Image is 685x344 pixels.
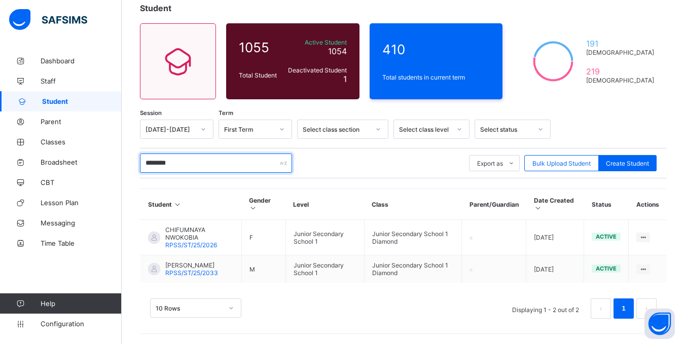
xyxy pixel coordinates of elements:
span: Staff [41,77,122,85]
span: Dashboard [41,57,122,65]
span: Export as [477,160,503,167]
span: Configuration [41,320,121,328]
th: Parent/Guardian [462,189,526,220]
span: Active Student [286,39,347,46]
td: [DATE] [526,220,584,255]
span: [PERSON_NAME] [165,261,218,269]
span: Term [219,109,233,117]
i: Sort in Ascending Order [249,204,258,212]
span: 1054 [328,46,347,56]
button: Open asap [644,309,675,339]
span: Time Table [41,239,122,247]
div: Select class level [399,126,451,133]
div: 10 Rows [156,304,223,312]
span: Parent [41,118,122,126]
span: Session [140,109,162,117]
td: Junior Secondary School 1 [285,255,364,283]
img: safsims [9,9,87,30]
span: Broadsheet [41,158,122,166]
span: Help [41,299,121,308]
div: Select status [480,126,532,133]
a: 1 [619,302,628,315]
th: Actions [629,189,667,220]
div: Select class section [303,126,370,133]
span: 191 [586,39,654,49]
span: 1 [343,74,347,84]
span: Deactivated Student [286,66,347,74]
span: active [596,233,617,240]
td: M [241,255,285,283]
span: RPSS/ST/25/2026 [165,241,217,249]
li: 上一页 [591,298,611,319]
th: Gender [241,189,285,220]
div: First Term [224,126,273,133]
td: Junior Secondary School 1 [285,220,364,255]
span: Student [140,3,171,13]
button: next page [636,298,657,319]
span: [DEMOGRAPHIC_DATA] [586,49,654,56]
span: 410 [382,42,490,57]
span: RPSS/ST/25/2033 [165,269,218,277]
span: Classes [41,138,122,146]
th: Class [364,189,462,220]
span: Total students in current term [382,73,490,81]
span: Create Student [606,160,649,167]
th: Student [140,189,242,220]
th: Status [584,189,629,220]
span: Messaging [41,219,122,227]
li: Displaying 1 - 2 out of 2 [504,298,587,319]
td: Junior Secondary School 1 Diamond [364,220,462,255]
span: CHIFUMNAYA NWOKOBIA [165,226,234,241]
td: Junior Secondary School 1 Diamond [364,255,462,283]
li: 1 [614,298,634,319]
span: 1055 [239,40,281,55]
span: active [596,265,617,272]
span: Bulk Upload Student [532,160,591,167]
div: [DATE]-[DATE] [146,126,195,133]
span: Student [42,97,122,105]
i: Sort in Ascending Order [173,201,182,208]
li: 下一页 [636,298,657,319]
button: prev page [591,298,611,319]
td: F [241,220,285,255]
div: Total Student [236,69,283,82]
th: Date Created [526,189,584,220]
span: Lesson Plan [41,199,122,207]
span: 219 [586,66,654,77]
th: Level [285,189,364,220]
span: [DEMOGRAPHIC_DATA] [586,77,654,84]
td: [DATE] [526,255,584,283]
span: CBT [41,178,122,186]
i: Sort in Ascending Order [534,204,543,212]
